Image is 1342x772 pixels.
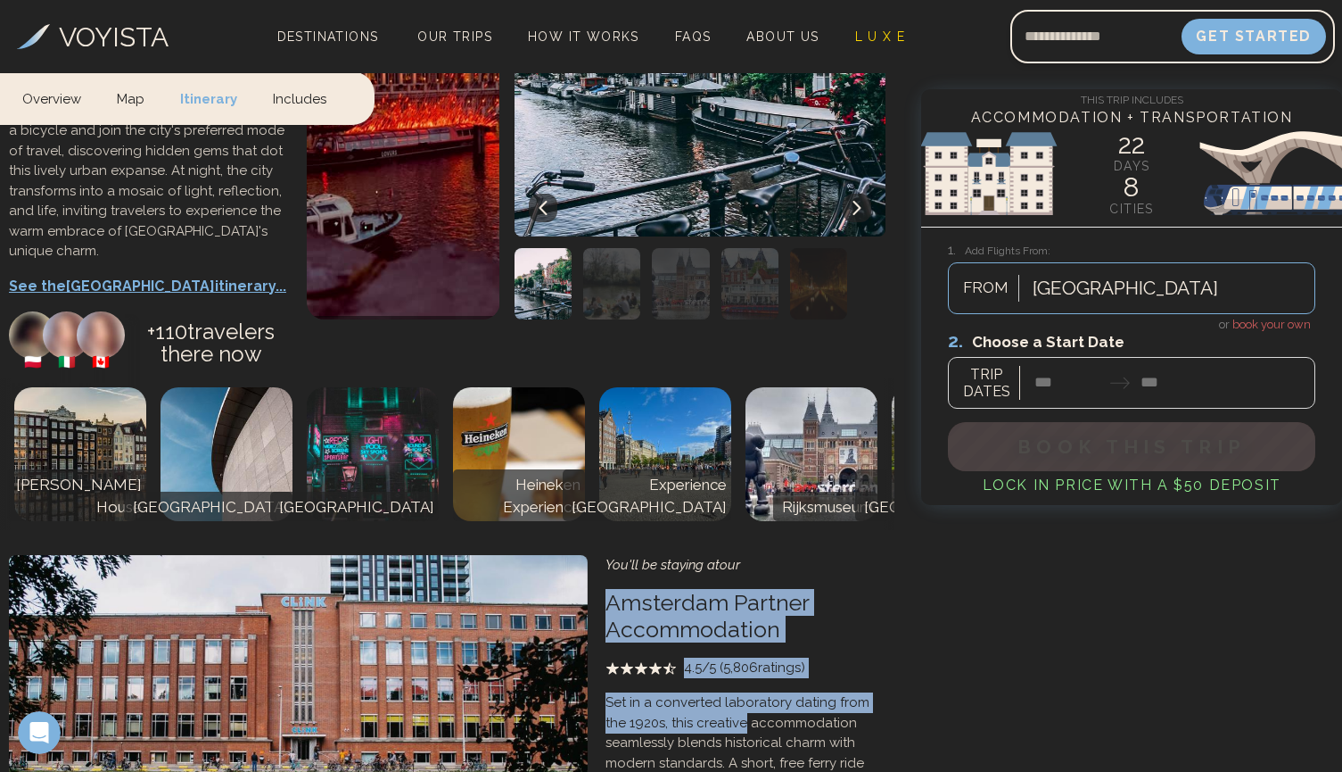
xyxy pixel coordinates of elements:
span: Our Trips [417,29,492,44]
span: Destinations [270,22,386,75]
img: Accommodation photo [515,248,572,320]
a: Includes [255,71,344,124]
a: Overview [22,71,99,124]
img: Accommodation photo [583,248,640,320]
a: L U X E [848,24,913,49]
h4: Lock in Price with a $50 deposit [948,475,1315,496]
img: Accommodation photo [790,248,847,320]
button: Book This Trip [948,422,1315,471]
span: L U X E [855,29,906,44]
img: Voyista Logo [17,24,50,49]
iframe: Intercom live chat [18,711,61,754]
span: FROM [953,277,1018,300]
span: Book This Trip [1017,436,1246,458]
h3: Add Flights From: [948,240,1315,261]
img: Heineken Experience [453,387,585,521]
h4: Accommodation + Transportation [921,107,1342,129]
button: Get Started [1181,19,1326,54]
span: 4.5 /5 ( 5,806 ratings) [684,658,805,678]
img: Traveler Profile Picture [43,311,90,359]
h1: 🇮🇹 [43,352,90,373]
img: Experience Dam Square [599,387,731,521]
h1: 🇨🇦 [77,352,124,373]
span: How It Works [528,29,639,44]
img: Accommodation photo [652,248,709,320]
a: VOYISTA [17,17,169,57]
h3: VOYISTA [59,17,169,57]
span: 1. [948,242,965,258]
h3: Amsterdam Partner Accommodation [605,589,885,643]
img: Van Gogh Museum [161,387,292,521]
p: [PERSON_NAME] House [12,474,142,519]
span: book your own [1232,318,1311,331]
span: About Us [746,29,819,44]
a: About Us [739,24,826,49]
a: Itinerary [162,71,255,124]
img: Accommodation photo [721,248,778,320]
img: Anne Frank House [14,387,146,521]
p: See the [GEOGRAPHIC_DATA] itinerary... [9,276,289,297]
div: You'll be staying at our [605,555,885,576]
h4: This Trip Includes [921,89,1342,107]
p: Rijksmuseum [778,496,873,519]
img: Rijksmuseum [745,387,877,521]
img: Traveler Profile Picture [77,311,124,359]
h2: + 110 travelers there now [125,311,290,383]
a: Our Trips [410,24,499,49]
p: Relax in the [GEOGRAPHIC_DATA] [860,474,1019,519]
a: Map [99,71,162,124]
p: [GEOGRAPHIC_DATA] [128,496,288,519]
p: Experience [GEOGRAPHIC_DATA] [567,474,727,519]
img: European Sights [921,120,1342,227]
a: FAQs [668,24,719,49]
span: FAQs [675,29,712,44]
img: Red Light District [307,387,439,521]
a: How It Works [521,24,646,49]
h4: or [948,314,1315,334]
h1: 🇵🇱 [9,352,56,373]
p: [GEOGRAPHIC_DATA] [275,496,434,519]
p: Heineken Experience [457,474,580,519]
input: Email address [1010,15,1181,58]
img: Traveler Profile Picture [9,311,56,359]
